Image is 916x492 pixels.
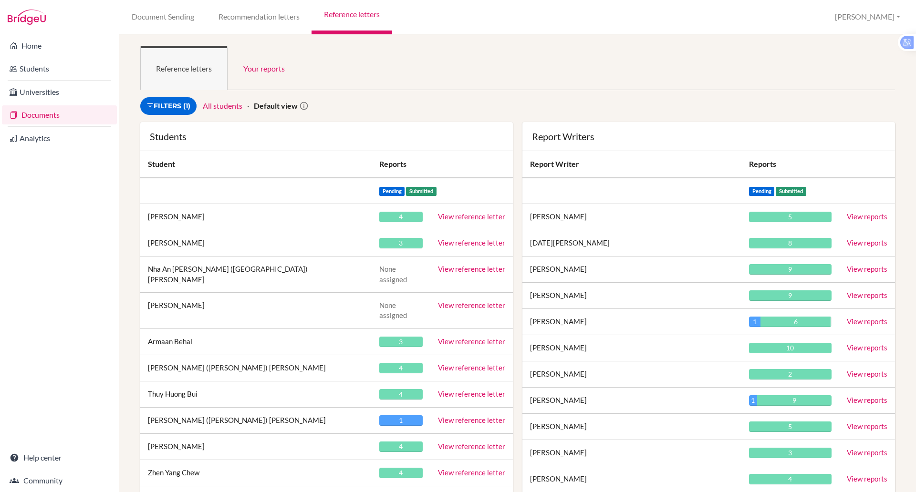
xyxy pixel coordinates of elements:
td: [PERSON_NAME] [140,292,372,328]
a: Community [2,471,117,490]
div: 3 [379,337,423,347]
div: 10 [749,343,832,353]
div: 4 [379,468,423,478]
td: [PERSON_NAME] [140,433,372,460]
a: View reference letter [438,212,505,221]
div: 4 [749,474,832,484]
td: [PERSON_NAME] [522,361,741,388]
a: View reports [847,291,887,299]
span: None assigned [379,265,407,283]
a: Filters (1) [140,97,197,115]
td: [PERSON_NAME] [522,309,741,335]
td: [PERSON_NAME] [140,230,372,256]
span: Pending [749,187,775,196]
a: View reports [847,265,887,273]
div: 1 [749,395,757,406]
td: [DATE][PERSON_NAME] [522,230,741,256]
a: Help center [2,448,117,467]
th: Reports [372,151,513,178]
a: View reports [847,317,887,326]
th: Report Writer [522,151,741,178]
a: View reference letter [438,301,505,309]
td: Zhen Yang Chew [140,460,372,486]
a: View reference letter [438,468,505,477]
td: [PERSON_NAME] [522,283,741,309]
a: View reports [847,422,887,430]
div: 2 [749,369,832,379]
div: Students [150,132,503,141]
a: All students [203,101,242,110]
a: View reference letter [438,337,505,346]
div: 5 [749,421,832,432]
span: Pending [379,187,405,196]
td: [PERSON_NAME] [140,204,372,230]
td: Armaan Behal [140,328,372,355]
td: [PERSON_NAME] [522,335,741,361]
td: [PERSON_NAME] ([PERSON_NAME]) [PERSON_NAME] [140,407,372,433]
td: [PERSON_NAME] [522,388,741,414]
div: 3 [749,448,832,458]
div: 8 [749,238,832,248]
div: 4 [379,441,423,452]
div: 3 [379,238,423,248]
div: 4 [379,212,423,222]
a: Home [2,36,117,55]
a: View reports [847,396,887,404]
a: View reports [847,212,887,221]
a: View reference letter [438,238,505,247]
a: Universities [2,82,117,102]
strong: Default view [254,101,298,110]
a: View reference letter [438,442,505,451]
div: 1 [379,415,423,426]
td: Nha An [PERSON_NAME] ([GEOGRAPHIC_DATA]) [PERSON_NAME] [140,256,372,293]
a: View reference letter [438,389,505,398]
a: View reference letter [438,265,505,273]
div: Report Writers [532,132,885,141]
a: View reports [847,238,887,247]
a: Students [2,59,117,78]
span: Submitted [776,187,806,196]
div: 1 [749,317,760,327]
td: [PERSON_NAME] [522,204,741,230]
div: 9 [749,264,832,275]
td: Thuy Huong Bui [140,381,372,407]
img: Bridge-U [8,10,46,25]
div: 4 [379,363,423,373]
div: 9 [757,395,832,406]
td: [PERSON_NAME] [522,414,741,440]
span: None assigned [379,301,407,319]
span: Submitted [406,187,437,196]
td: [PERSON_NAME] [522,440,741,466]
td: [PERSON_NAME] [522,256,741,283]
a: Analytics [2,129,117,148]
a: View reports [847,448,887,457]
td: [PERSON_NAME] ([PERSON_NAME]) [PERSON_NAME] [140,355,372,381]
div: 6 [760,317,831,327]
div: 9 [749,290,832,301]
div: 5 [749,212,832,222]
button: [PERSON_NAME] [831,8,905,26]
a: View reports [847,474,887,483]
th: Student [140,151,372,178]
a: View reports [847,343,887,352]
th: Reports [741,151,839,178]
a: View reports [847,369,887,378]
a: Your reports [228,46,301,90]
div: 4 [379,389,423,400]
a: Reference letters [140,46,228,90]
a: Documents [2,105,117,124]
a: View reference letter [438,363,505,372]
a: View reference letter [438,416,505,424]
